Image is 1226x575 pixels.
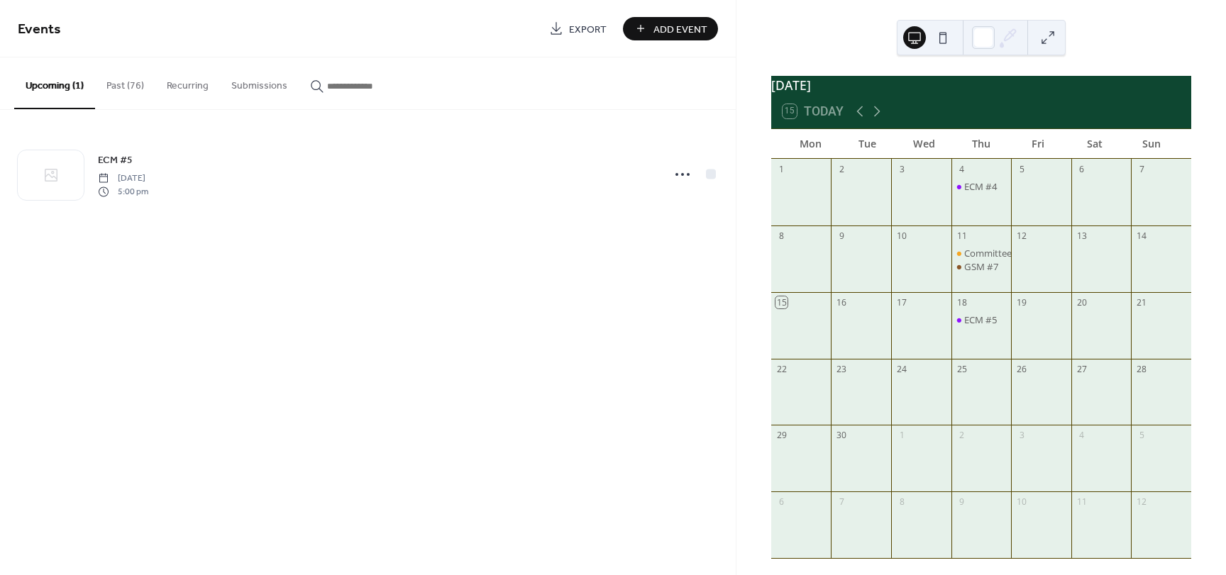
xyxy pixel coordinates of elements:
[1016,296,1028,308] div: 19
[14,57,95,109] button: Upcoming (1)
[155,57,220,108] button: Recurring
[1076,363,1088,375] div: 27
[896,363,908,375] div: 24
[956,496,968,508] div: 9
[836,363,848,375] div: 23
[1076,230,1088,242] div: 13
[956,230,968,242] div: 11
[1016,230,1028,242] div: 12
[771,76,1191,94] div: [DATE]
[775,496,788,508] div: 6
[956,430,968,442] div: 2
[1016,430,1028,442] div: 3
[1123,129,1180,158] div: Sun
[836,496,848,508] div: 7
[98,153,133,168] span: ECM #5
[569,22,607,37] span: Export
[1136,496,1148,508] div: 12
[1076,296,1088,308] div: 20
[953,129,1010,158] div: Thu
[951,180,1012,193] div: ECM #4
[1136,296,1148,308] div: 21
[775,296,788,308] div: 15
[896,129,953,158] div: Wed
[1136,163,1148,175] div: 7
[1076,430,1088,442] div: 4
[1136,230,1148,242] div: 14
[896,496,908,508] div: 8
[1076,496,1088,508] div: 11
[98,172,148,185] span: [DATE]
[836,230,848,242] div: 9
[836,296,848,308] div: 16
[653,22,707,37] span: Add Event
[896,163,908,175] div: 3
[1016,163,1028,175] div: 5
[1016,363,1028,375] div: 26
[836,163,848,175] div: 2
[896,296,908,308] div: 17
[964,313,998,326] div: ECM #5
[1016,496,1028,508] div: 10
[964,260,999,273] div: GSM #7
[964,180,998,193] div: ECM #4
[956,163,968,175] div: 4
[1076,163,1088,175] div: 6
[18,16,61,43] span: Events
[896,230,908,242] div: 10
[98,185,148,198] span: 5:00 pm
[836,430,848,442] div: 30
[783,129,839,158] div: Mon
[623,17,718,40] button: Add Event
[951,313,1012,326] div: ECM #5
[956,296,968,308] div: 18
[775,430,788,442] div: 29
[956,363,968,375] div: 25
[1136,430,1148,442] div: 5
[1010,129,1066,158] div: Fri
[964,247,1082,259] div: Committee of the Whole #1
[839,129,896,158] div: Tue
[220,57,299,108] button: Submissions
[539,17,617,40] a: Export
[95,57,155,108] button: Past (76)
[1066,129,1123,158] div: Sat
[775,163,788,175] div: 1
[951,247,1012,259] div: Committee of the Whole #1
[1136,363,1148,375] div: 28
[951,260,1012,273] div: GSM #7
[896,430,908,442] div: 1
[775,230,788,242] div: 8
[98,152,133,168] a: ECM #5
[775,363,788,375] div: 22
